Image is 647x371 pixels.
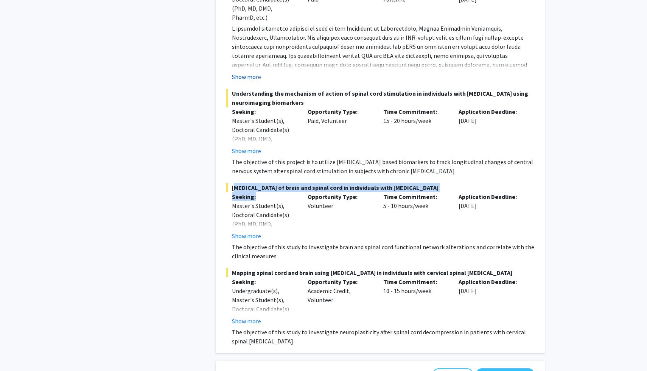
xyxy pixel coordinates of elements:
div: 5 - 10 hours/week [378,192,453,241]
p: Seeking: [232,192,296,201]
p: The objective of this project is to utilize [MEDICAL_DATA] based biomarkers to track longitudinal... [232,157,534,175]
span: Mapping spinal cord and brain using [MEDICAL_DATA] in individuals with cervical spinal [MEDICAL_D... [226,268,534,277]
div: Academic Credit, Volunteer [302,277,378,326]
p: Time Commitment: [383,277,448,286]
div: Paid, Volunteer [302,107,378,155]
p: The objective of this study to investigate neuroplasticity after spinal cord decompression in pat... [232,328,534,346]
p: Application Deadline: [459,107,523,116]
span: [MEDICAL_DATA] of brain and spinal cord in individuals with [MEDICAL_DATA] [226,183,534,192]
div: Volunteer [302,192,378,241]
button: Show more [232,317,261,326]
p: Time Commitment: [383,107,448,116]
p: L ipsumdol sitametco adipisci el sedd ei tem Incididunt ut Laboreetdolo, Magnaa Enimadmin Veniamq... [232,24,534,115]
button: Show more [232,146,261,155]
p: Seeking: [232,107,296,116]
p: Application Deadline: [459,192,523,201]
p: Opportunity Type: [308,107,372,116]
div: [DATE] [453,107,529,155]
p: Application Deadline: [459,277,523,286]
p: Opportunity Type: [308,277,372,286]
span: Understanding the mechanism of action of spinal cord stimulation in individuals with [MEDICAL_DAT... [226,89,534,107]
button: Show more [232,231,261,241]
div: [DATE] [453,277,529,326]
div: Master's Student(s), Doctoral Candidate(s) (PhD, MD, DMD, PharmD, etc.), Medical Resident(s) / Me... [232,201,296,256]
p: Seeking: [232,277,296,286]
p: Opportunity Type: [308,192,372,201]
div: Undergraduate(s), Master's Student(s), Doctoral Candidate(s) (PhD, MD, DMD, PharmD, etc.), Medica... [232,286,296,350]
button: Show more [232,72,261,81]
p: The objective of this study to investigate brain and spinal cord functional network alterations a... [232,242,534,261]
p: Time Commitment: [383,192,448,201]
div: Master's Student(s), Doctoral Candidate(s) (PhD, MD, DMD, PharmD, etc.), Medical Resident(s) / Me... [232,116,296,171]
div: [DATE] [453,192,529,241]
iframe: Chat [6,337,32,365]
div: 10 - 15 hours/week [378,277,453,326]
div: 15 - 20 hours/week [378,107,453,155]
